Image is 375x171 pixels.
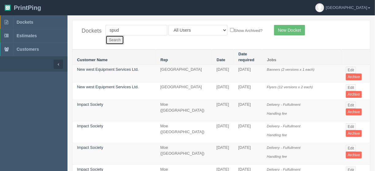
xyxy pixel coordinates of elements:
a: Date [217,58,225,62]
span: Dockets [17,20,33,25]
td: Moe ([GEOGRAPHIC_DATA]) [156,143,212,165]
a: New west Equipment Services Ltd. [77,67,139,72]
input: Search [106,35,124,45]
a: Archive [346,74,362,80]
td: [DATE] [234,121,262,143]
a: Archive [346,109,362,115]
a: Archive [346,91,362,98]
i: Handling fee [267,111,287,115]
input: Customer Name [106,25,167,35]
td: Moe ([GEOGRAPHIC_DATA]) [156,121,212,143]
label: Show Archived? [230,27,263,34]
a: Edit [346,123,356,130]
td: [DATE] [234,100,262,121]
i: Banners (2 versions x 1 each) [267,67,315,71]
i: Flyers (12 versions x 2 each) [267,85,313,89]
td: [DATE] [234,143,262,165]
td: [DATE] [212,143,234,165]
a: Impact Society [77,102,103,107]
span: Estimates [17,33,37,38]
td: [DATE] [212,65,234,82]
a: New west Equipment Services Ltd. [77,85,139,89]
td: [DATE] [234,65,262,82]
th: Jobs [262,50,342,65]
td: [DATE] [234,82,262,100]
a: Customer Name [77,58,108,62]
i: Handling fee [267,154,287,158]
a: New Docket [274,25,305,35]
i: Delivery - Fulfullment [267,145,301,149]
td: [GEOGRAPHIC_DATA] [156,82,212,100]
td: [DATE] [212,121,234,143]
a: Edit [346,102,356,109]
a: Archive [346,130,362,137]
i: Delivery - Fulfullment [267,102,301,106]
img: logo-3e63b451c926e2ac314895c53de4908e5d424f24456219fb08d385ab2e579770.png [5,5,11,11]
a: Archive [346,152,362,158]
td: [DATE] [212,100,234,121]
input: Show Archived? [230,28,234,32]
img: avatar_default-7531ab5dedf162e01f1e0bb0964e6a185e93c5c22dfe317fb01d7f8cd2b1632c.jpg [315,3,324,12]
a: Edit [346,145,356,152]
span: Customers [17,47,39,52]
a: Rep [160,58,168,62]
a: Edit [346,84,356,91]
td: [GEOGRAPHIC_DATA] [156,65,212,82]
a: Impact Society [77,124,103,128]
td: Moe ([GEOGRAPHIC_DATA]) [156,100,212,121]
a: Edit [346,67,356,74]
a: Date required [238,52,254,62]
td: [DATE] [212,82,234,100]
h4: Dockets [82,28,96,34]
a: Impact Society [77,145,103,150]
i: Delivery - Fulfullment [267,124,301,128]
i: Handling fee [267,133,287,137]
